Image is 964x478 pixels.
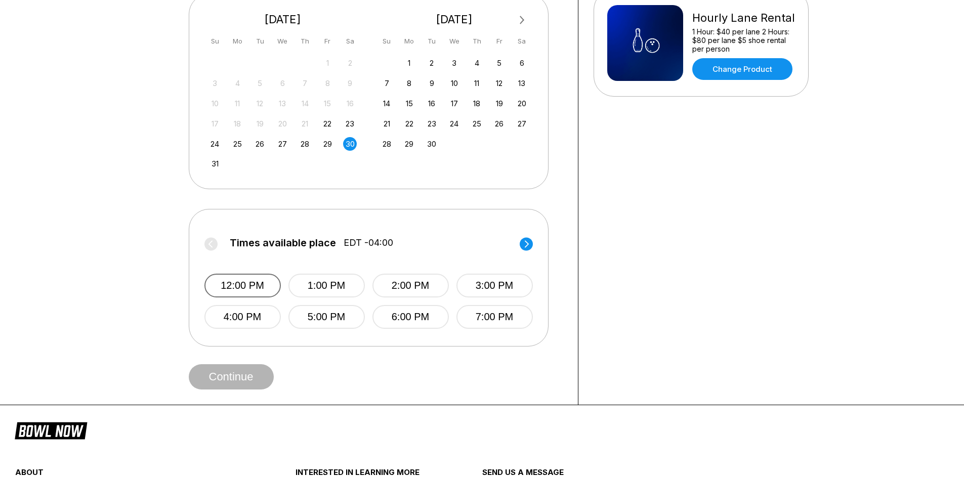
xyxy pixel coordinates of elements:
[456,274,533,297] button: 3:00 PM
[276,97,289,110] div: Not available Wednesday, August 13th, 2025
[288,274,365,297] button: 1:00 PM
[515,76,529,90] div: Choose Saturday, September 13th, 2025
[343,56,357,70] div: Not available Saturday, August 2nd, 2025
[402,137,416,151] div: Choose Monday, September 29th, 2025
[425,137,439,151] div: Choose Tuesday, September 30th, 2025
[207,55,359,171] div: month 2025-08
[321,97,334,110] div: Not available Friday, August 15th, 2025
[379,55,530,151] div: month 2025-09
[692,27,795,53] div: 1 Hour: $40 per lane 2 Hours: $80 per lane $5 shoe rental per person
[276,76,289,90] div: Not available Wednesday, August 6th, 2025
[343,76,357,90] div: Not available Saturday, August 9th, 2025
[343,117,357,131] div: Choose Saturday, August 23rd, 2025
[343,137,357,151] div: Choose Saturday, August 30th, 2025
[321,56,334,70] div: Not available Friday, August 1st, 2025
[447,117,461,131] div: Choose Wednesday, September 24th, 2025
[343,34,357,48] div: Sa
[208,76,222,90] div: Not available Sunday, August 3rd, 2025
[514,12,530,28] button: Next Month
[204,274,281,297] button: 12:00 PM
[298,97,312,110] div: Not available Thursday, August 14th, 2025
[208,97,222,110] div: Not available Sunday, August 10th, 2025
[402,97,416,110] div: Choose Monday, September 15th, 2025
[380,76,394,90] div: Choose Sunday, September 7th, 2025
[447,97,461,110] div: Choose Wednesday, September 17th, 2025
[230,237,336,248] span: Times available place
[253,97,267,110] div: Not available Tuesday, August 12th, 2025
[231,137,244,151] div: Choose Monday, August 25th, 2025
[321,34,334,48] div: Fr
[208,34,222,48] div: Su
[298,137,312,151] div: Choose Thursday, August 28th, 2025
[470,76,484,90] div: Choose Thursday, September 11th, 2025
[208,137,222,151] div: Choose Sunday, August 24th, 2025
[456,305,533,329] button: 7:00 PM
[402,56,416,70] div: Choose Monday, September 1st, 2025
[470,97,484,110] div: Choose Thursday, September 18th, 2025
[425,117,439,131] div: Choose Tuesday, September 23rd, 2025
[492,97,506,110] div: Choose Friday, September 19th, 2025
[253,137,267,151] div: Choose Tuesday, August 26th, 2025
[692,11,795,25] div: Hourly Lane Rental
[425,56,439,70] div: Choose Tuesday, September 2nd, 2025
[298,34,312,48] div: Th
[276,117,289,131] div: Not available Wednesday, August 20th, 2025
[470,56,484,70] div: Choose Thursday, September 4th, 2025
[402,34,416,48] div: Mo
[372,305,449,329] button: 6:00 PM
[208,117,222,131] div: Not available Sunday, August 17th, 2025
[321,137,334,151] div: Choose Friday, August 29th, 2025
[515,117,529,131] div: Choose Saturday, September 27th, 2025
[372,274,449,297] button: 2:00 PM
[425,97,439,110] div: Choose Tuesday, September 16th, 2025
[447,76,461,90] div: Choose Wednesday, September 10th, 2025
[380,117,394,131] div: Choose Sunday, September 21st, 2025
[380,34,394,48] div: Su
[344,237,393,248] span: EDT -04:00
[231,34,244,48] div: Mo
[231,76,244,90] div: Not available Monday, August 4th, 2025
[231,97,244,110] div: Not available Monday, August 11th, 2025
[276,34,289,48] div: We
[253,76,267,90] div: Not available Tuesday, August 5th, 2025
[298,76,312,90] div: Not available Thursday, August 7th, 2025
[425,76,439,90] div: Choose Tuesday, September 9th, 2025
[470,117,484,131] div: Choose Thursday, September 25th, 2025
[376,13,533,26] div: [DATE]
[253,34,267,48] div: Tu
[402,76,416,90] div: Choose Monday, September 8th, 2025
[204,305,281,329] button: 4:00 PM
[208,157,222,170] div: Choose Sunday, August 31st, 2025
[425,34,439,48] div: Tu
[321,117,334,131] div: Choose Friday, August 22nd, 2025
[447,34,461,48] div: We
[204,13,361,26] div: [DATE]
[343,97,357,110] div: Not available Saturday, August 16th, 2025
[402,117,416,131] div: Choose Monday, September 22nd, 2025
[492,76,506,90] div: Choose Friday, September 12th, 2025
[253,117,267,131] div: Not available Tuesday, August 19th, 2025
[288,305,365,329] button: 5:00 PM
[692,58,792,80] a: Change Product
[470,34,484,48] div: Th
[298,117,312,131] div: Not available Thursday, August 21st, 2025
[492,117,506,131] div: Choose Friday, September 26th, 2025
[492,56,506,70] div: Choose Friday, September 5th, 2025
[515,56,529,70] div: Choose Saturday, September 6th, 2025
[231,117,244,131] div: Not available Monday, August 18th, 2025
[321,76,334,90] div: Not available Friday, August 8th, 2025
[380,97,394,110] div: Choose Sunday, September 14th, 2025
[515,34,529,48] div: Sa
[447,56,461,70] div: Choose Wednesday, September 3rd, 2025
[276,137,289,151] div: Choose Wednesday, August 27th, 2025
[380,137,394,151] div: Choose Sunday, September 28th, 2025
[515,97,529,110] div: Choose Saturday, September 20th, 2025
[492,34,506,48] div: Fr
[607,5,683,81] img: Hourly Lane Rental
